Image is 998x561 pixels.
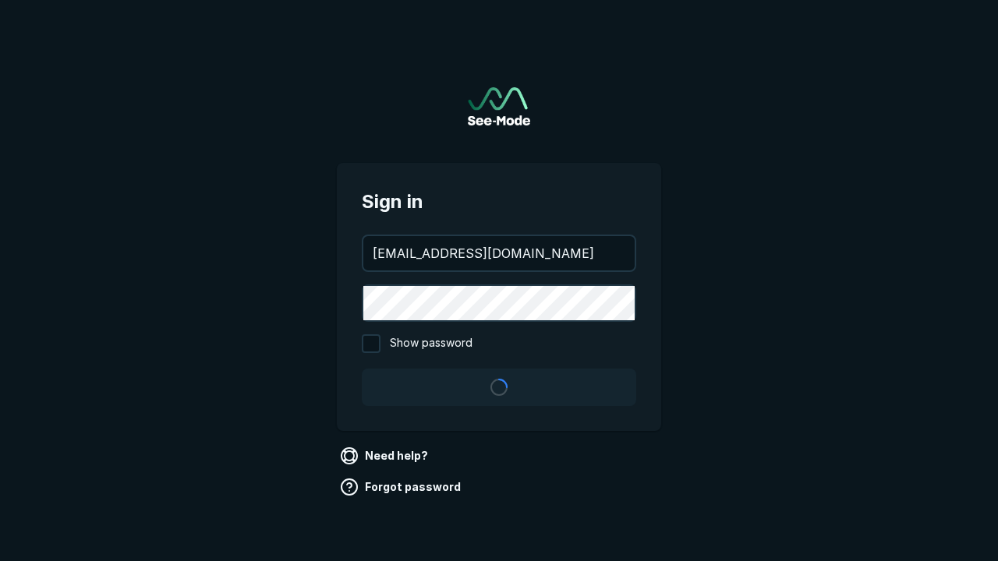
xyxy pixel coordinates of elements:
img: See-Mode Logo [468,87,530,125]
a: Need help? [337,443,434,468]
span: Sign in [362,188,636,216]
input: your@email.com [363,236,635,270]
span: Show password [390,334,472,353]
a: Go to sign in [468,87,530,125]
a: Forgot password [337,475,467,499]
